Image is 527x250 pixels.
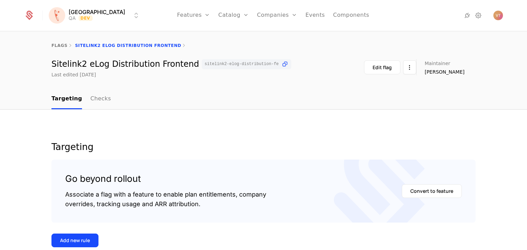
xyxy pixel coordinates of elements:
a: flags [51,43,68,48]
img: Vlada Todorovic [493,11,503,20]
span: Maintainer [425,61,450,66]
a: Targeting [51,89,82,109]
div: Add new rule [60,237,90,244]
button: Add new rule [51,234,98,247]
a: Checks [90,89,111,109]
button: Open user button [493,11,503,20]
span: sitelink2-elog-distribution-fe [204,62,279,66]
div: Targeting [51,142,476,151]
a: Integrations [463,11,471,20]
span: Dev [79,15,93,21]
div: Last edited [DATE] [51,71,96,78]
button: Select action [403,60,416,74]
span: [PERSON_NAME] [425,68,465,75]
div: Sitelink2 eLog Distribution Frontend [51,59,291,69]
div: Go beyond rollout [65,173,266,184]
div: Edit flag [373,64,392,71]
img: Florence [49,7,65,24]
button: Edit flag [364,60,400,74]
div: Associate a flag with a feature to enable plan entitlements, company overrides, tracking usage an... [65,190,266,209]
ul: Choose Sub Page [51,89,111,109]
div: QA [69,15,76,22]
button: Select environment [51,8,140,23]
a: Settings [474,11,482,20]
button: Convert to feature [402,184,462,198]
nav: Main [51,89,476,109]
span: [GEOGRAPHIC_DATA] [69,9,125,15]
